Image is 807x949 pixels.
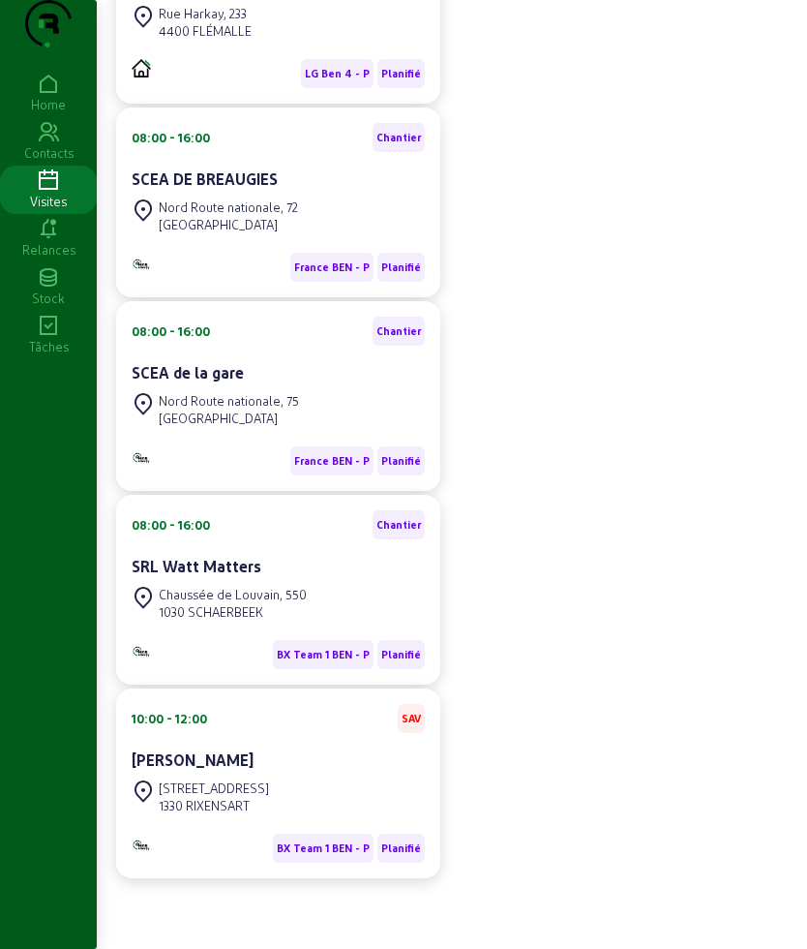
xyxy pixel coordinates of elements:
[132,516,210,534] div: 08:00 - 16:00
[376,518,421,532] span: Chantier
[402,712,421,725] span: SAV
[159,586,307,603] div: Chaussée de Louvain, 550
[159,22,252,40] div: 4400 FLÉMALLE
[132,258,151,270] img: B2B - PVELEC
[132,363,244,382] cam-card-title: SCEA de la gare
[381,260,421,274] span: Planifié
[376,131,421,144] span: Chantier
[381,454,421,468] span: Planifié
[132,322,210,340] div: 08:00 - 16:00
[159,199,298,216] div: Nord Route nationale, 72
[294,260,370,274] span: France BEN - P
[159,603,307,621] div: 1030 SCHAERBEEK
[132,59,151,77] img: PVELEC
[381,67,421,80] span: Planifié
[277,842,370,855] span: BX Team 1 BEN - P
[159,797,269,814] div: 1330 RIXENSART
[159,216,298,233] div: [GEOGRAPHIC_DATA]
[159,410,299,427] div: [GEOGRAPHIC_DATA]
[381,648,421,661] span: Planifié
[381,842,421,855] span: Planifié
[132,169,278,188] cam-card-title: SCEA DE BREAUGIES
[132,451,151,464] img: B2B - PVELEC
[305,67,370,80] span: LG Ben 4 - P
[376,324,421,338] span: Chantier
[159,5,252,22] div: Rue Harkay, 233
[132,839,151,851] img: Monitoring et Maintenance
[277,648,370,661] span: BX Team 1 BEN - P
[132,557,261,575] cam-card-title: SRL Watt Matters
[132,129,210,146] div: 08:00 - 16:00
[159,780,269,797] div: [STREET_ADDRESS]
[159,392,299,410] div: Nord Route nationale, 75
[132,710,207,727] div: 10:00 - 12:00
[132,645,151,658] img: B2B - PVELEC
[132,750,254,769] cam-card-title: [PERSON_NAME]
[294,454,370,468] span: France BEN - P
